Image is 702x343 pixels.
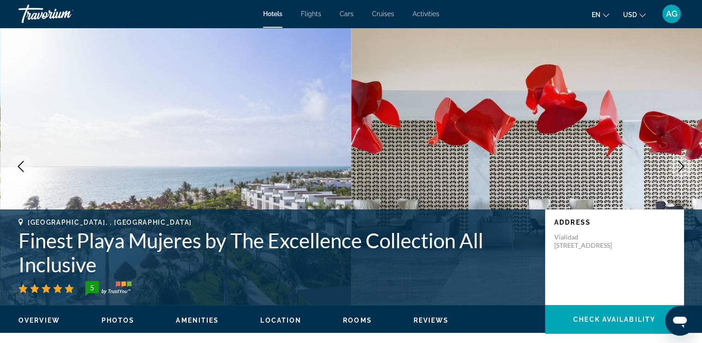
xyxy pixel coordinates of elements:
[85,281,132,296] img: trustyou-badge-hor.svg
[28,219,192,226] span: [GEOGRAPHIC_DATA], , [GEOGRAPHIC_DATA]
[545,305,684,334] button: Check Availability
[18,2,111,26] a: Travorium
[260,316,301,325] button: Location
[554,219,674,226] p: Address
[301,10,321,18] a: Flights
[340,10,354,18] a: Cars
[413,10,439,18] a: Activities
[670,155,693,178] button: Next image
[623,8,646,21] button: Change currency
[9,155,32,178] button: Previous image
[372,10,394,18] a: Cruises
[666,9,678,18] span: AG
[263,10,282,18] a: Hotels
[414,316,449,325] button: Reviews
[343,316,372,325] button: Rooms
[176,316,219,325] button: Amenities
[18,228,536,276] h1: Finest Playa Mujeres by The Excellence Collection All Inclusive
[665,306,695,336] iframe: Button to launch messaging window
[623,11,637,18] span: USD
[554,233,628,250] p: Vialidad [STREET_ADDRESS]
[18,316,60,325] button: Overview
[660,4,684,24] button: User Menu
[102,316,135,325] button: Photos
[83,282,101,293] div: 5
[592,8,609,21] button: Change language
[592,11,600,18] span: en
[573,316,655,323] span: Check Availability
